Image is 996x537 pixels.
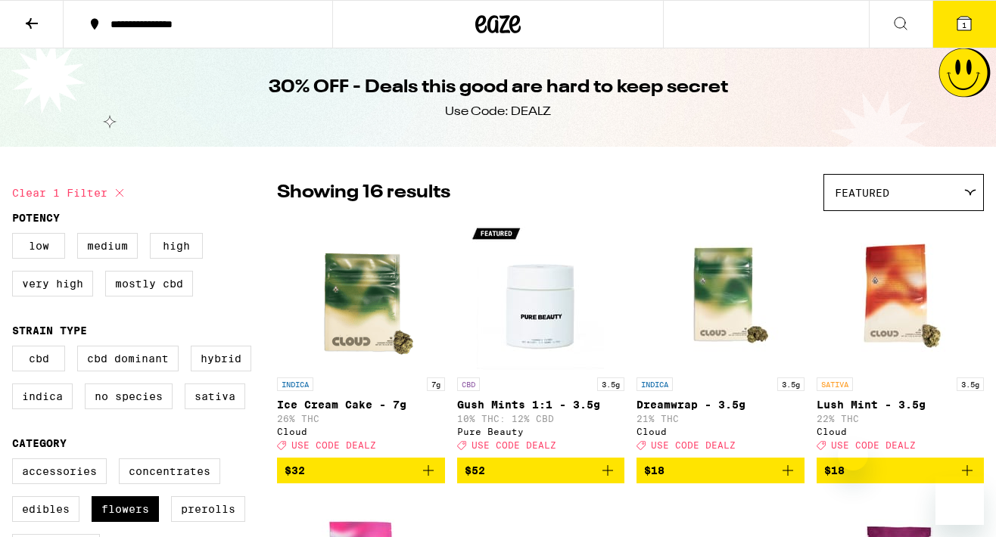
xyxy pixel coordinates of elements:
label: Medium [77,233,138,259]
span: USE CODE DEALZ [651,440,736,450]
p: 3.5g [957,377,984,391]
label: Indica [12,383,73,409]
span: USE CODE DEALZ [831,440,916,450]
a: Open page for Dreamwrap - 3.5g from Cloud [637,219,805,458]
p: CBD [457,377,480,391]
span: $18 [644,464,665,476]
iframe: Close message [838,440,868,470]
label: CBD [12,346,65,371]
legend: Category [12,437,67,449]
a: Open page for Ice Cream Cake - 7g from Cloud [277,219,445,458]
label: Mostly CBD [105,271,193,296]
label: Edibles [12,496,79,522]
p: 10% THC: 12% CBD [457,414,625,424]
p: INDICA [637,377,673,391]
button: Add to bag [637,458,805,483]
img: Pure Beauty - Gush Mints 1:1 - 3.5g [465,219,616,370]
iframe: Button to launch messaging window [935,476,984,525]
p: 7g [427,377,445,391]
button: Add to bag [277,458,445,483]
button: Add to bag [457,458,625,483]
span: $18 [824,464,845,476]
label: Very High [12,271,93,296]
legend: Potency [12,212,60,224]
div: Cloud [277,427,445,436]
div: Cloud [817,427,985,436]
p: Showing 16 results [277,180,450,206]
button: 1 [932,1,996,48]
span: $52 [465,464,485,476]
span: 1 [962,20,966,29]
button: Clear 1 filter [12,174,129,212]
span: $32 [285,464,305,476]
p: SATIVA [817,377,853,391]
label: CBD Dominant [77,346,179,371]
span: Featured [835,187,889,199]
p: Gush Mints 1:1 - 3.5g [457,399,625,411]
button: Add to bag [817,458,985,483]
p: Ice Cream Cake - 7g [277,399,445,411]
p: 21% THC [637,414,805,424]
span: USE CODE DEALZ [472,440,556,450]
label: High [150,233,203,259]
label: Accessories [12,458,107,484]
p: 3.5g [597,377,624,391]
legend: Strain Type [12,324,87,337]
img: Cloud - Lush Mint - 3.5g [824,219,976,370]
p: 22% THC [817,414,985,424]
p: Dreamwrap - 3.5g [637,399,805,411]
div: Use Code: DEALZ [445,104,551,120]
h1: 30% OFF - Deals this good are hard to keep secret [269,75,728,101]
div: Pure Beauty [457,427,625,436]
label: Prerolls [171,496,245,522]
p: INDICA [277,377,313,391]
div: Cloud [637,427,805,436]
label: Sativa [185,383,245,409]
p: 26% THC [277,414,445,424]
label: Low [12,233,65,259]
img: Cloud - Ice Cream Cake - 7g [285,219,437,370]
label: Flowers [92,496,159,522]
a: Open page for Gush Mints 1:1 - 3.5g from Pure Beauty [457,219,625,458]
span: USE CODE DEALZ [291,440,376,450]
img: Cloud - Dreamwrap - 3.5g [645,219,796,370]
label: Hybrid [191,346,251,371]
a: Open page for Lush Mint - 3.5g from Cloud [817,219,985,458]
p: 3.5g [777,377,805,391]
label: No Species [85,383,173,409]
p: Lush Mint - 3.5g [817,399,985,411]
label: Concentrates [119,458,220,484]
